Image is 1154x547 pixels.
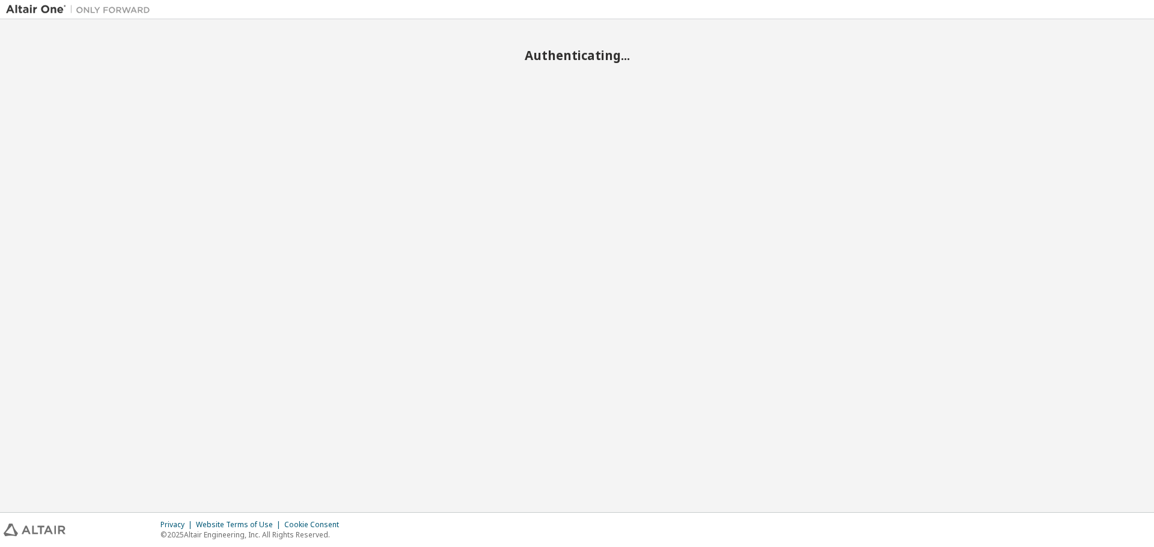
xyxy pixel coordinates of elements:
div: Privacy [160,520,196,530]
img: Altair One [6,4,156,16]
h2: Authenticating... [6,47,1148,63]
p: © 2025 Altair Engineering, Inc. All Rights Reserved. [160,530,346,540]
img: altair_logo.svg [4,524,66,536]
div: Website Terms of Use [196,520,284,530]
div: Cookie Consent [284,520,346,530]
